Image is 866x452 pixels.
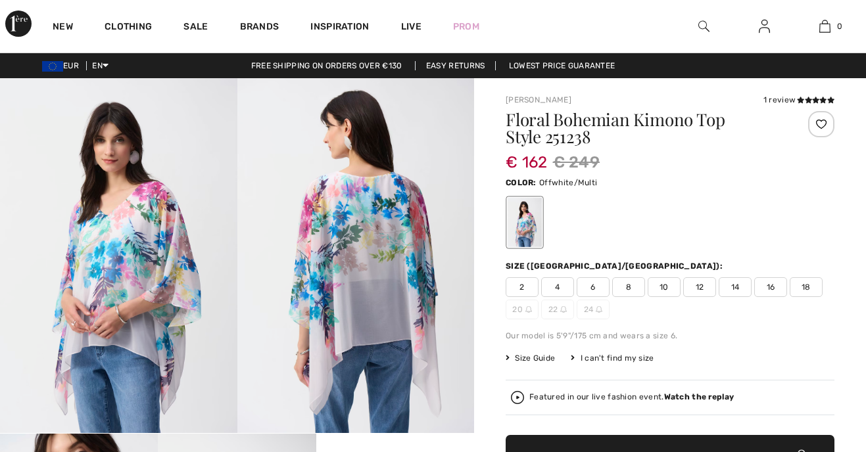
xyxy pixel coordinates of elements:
span: 8 [612,277,645,297]
div: Size ([GEOGRAPHIC_DATA]/[GEOGRAPHIC_DATA]): [506,260,725,272]
img: Euro [42,61,63,72]
a: Brands [240,21,279,35]
span: Inspiration [310,21,369,35]
strong: Watch the replay [664,392,734,401]
span: 24 [577,300,610,319]
a: Prom [453,20,479,34]
a: Free shipping on orders over €130 [241,61,413,70]
a: New [53,21,73,35]
img: Watch the replay [511,391,524,404]
img: Floral Bohemian Kimono Top Style 251238. 2 [237,78,475,433]
a: [PERSON_NAME] [506,95,571,104]
a: Sale [183,21,208,35]
img: ring-m.svg [560,306,567,313]
img: ring-m.svg [525,306,532,313]
div: I can't find my size [571,352,654,364]
span: 14 [719,277,752,297]
span: Size Guide [506,352,555,364]
img: My Bag [819,18,830,34]
span: 12 [683,277,716,297]
span: 18 [790,277,823,297]
span: 6 [577,277,610,297]
span: Offwhite/Multi [539,178,597,187]
span: Color: [506,178,537,187]
span: 20 [506,300,539,319]
span: € 249 [553,150,600,174]
a: Clothing [105,21,152,35]
div: Offwhite/Multi [508,198,542,247]
a: Lowest Price Guarantee [498,61,626,70]
div: 1 review [763,94,834,106]
img: 1ère Avenue [5,11,32,37]
span: 4 [541,277,574,297]
img: ring-m.svg [596,306,602,313]
a: Live [401,20,421,34]
span: EUR [42,61,84,70]
a: Easy Returns [415,61,496,70]
img: search the website [698,18,710,34]
span: 2 [506,277,539,297]
div: Our model is 5'9"/175 cm and wears a size 6. [506,330,834,342]
h1: Floral Bohemian Kimono Top Style 251238 [506,111,780,145]
span: 10 [648,277,681,297]
a: Sign In [748,18,781,35]
span: 16 [754,277,787,297]
span: 22 [541,300,574,319]
span: 0 [837,20,842,32]
img: My Info [759,18,770,34]
a: 0 [796,18,855,34]
span: € 162 [506,140,548,171]
span: EN [92,61,108,70]
div: Featured in our live fashion event. [529,393,734,401]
